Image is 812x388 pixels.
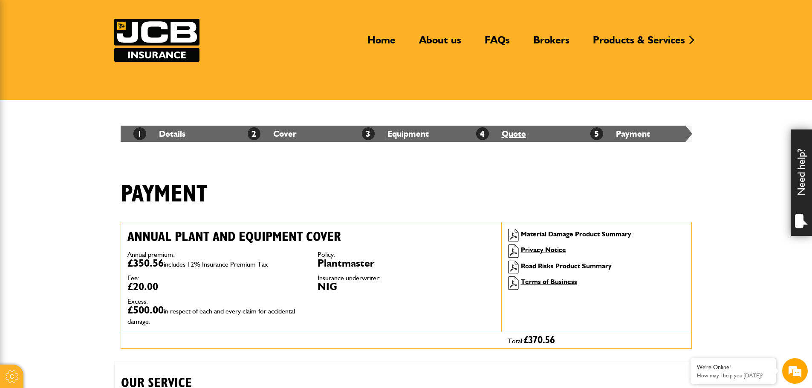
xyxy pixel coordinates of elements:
[413,34,468,53] a: About us
[116,262,155,274] em: Start Chat
[362,127,375,140] span: 3
[521,278,577,286] a: Terms of Business
[127,229,495,245] h2: Annual plant and equipment cover
[127,258,305,268] dd: £350.56
[248,129,297,139] a: 2Cover
[521,246,566,254] a: Privacy Notice
[14,47,36,59] img: d_20077148190_company_1631870298795_20077148190
[318,275,495,282] dt: Insurance underwriter:
[127,251,305,258] dt: Annual premium:
[318,251,495,258] dt: Policy:
[478,34,516,53] a: FAQs
[11,129,156,148] input: Enter your phone number
[318,258,495,268] dd: Plantmaster
[11,154,156,255] textarea: Type your message and hit 'Enter'
[587,34,691,53] a: Products & Services
[529,335,555,345] span: 370.56
[133,127,146,140] span: 1
[164,260,268,268] span: includes 12% Insurance Premium Tax
[697,372,769,379] p: How may I help you today?
[521,230,631,238] a: Material Damage Product Summary
[248,127,260,140] span: 2
[521,262,612,270] a: Road Risks Product Summary
[11,79,156,98] input: Enter your last name
[114,19,199,62] img: JCB Insurance Services logo
[140,4,160,25] div: Minimize live chat window
[362,129,429,139] a: 3Equipment
[114,19,199,62] a: JCB Insurance Services
[578,126,692,142] li: Payment
[121,180,207,209] h1: Payment
[361,34,402,53] a: Home
[590,127,603,140] span: 5
[127,307,295,325] span: in respect of each and every claim for accidental damage.
[476,127,489,140] span: 4
[133,129,185,139] a: 1Details
[127,282,305,292] dd: £20.00
[11,104,156,123] input: Enter your email address
[44,48,143,59] div: Chat with us now
[127,305,305,325] dd: £500.00
[501,332,691,348] div: Total:
[524,335,555,345] span: £
[791,129,812,236] div: Need help?
[476,129,526,139] a: 4Quote
[527,34,576,53] a: Brokers
[697,364,769,371] div: We're Online!
[127,275,305,282] dt: Fee:
[127,298,305,305] dt: Excess:
[318,282,495,292] dd: NIG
